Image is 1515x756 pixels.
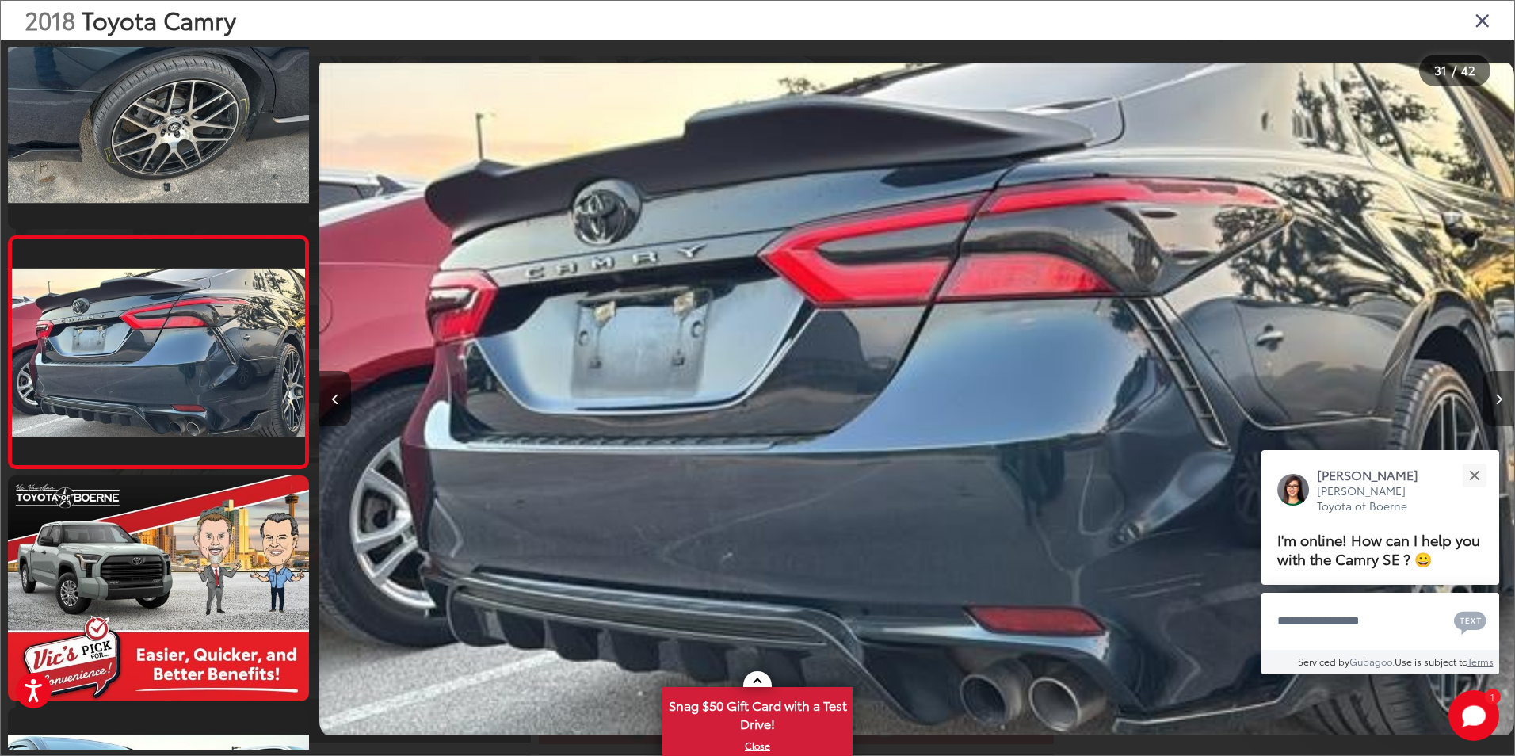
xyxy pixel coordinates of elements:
span: Toyota Camry [82,2,236,36]
span: 2018 [25,2,75,36]
span: Use is subject to [1395,655,1467,668]
div: 2018 Toyota Camry SE 30 [319,59,1514,739]
img: 2018 Toyota Camry SE [9,268,307,436]
button: Close [1457,458,1491,492]
textarea: Type your message [1261,593,1499,650]
svg: Start Chat [1448,690,1499,741]
div: Close[PERSON_NAME][PERSON_NAME] Toyota of BoerneI'm online! How can I help you with the Camry SE ... [1261,450,1499,674]
span: Serviced by [1298,655,1349,668]
a: Terms [1467,655,1494,668]
button: Chat with SMS [1449,603,1491,639]
i: Close gallery [1475,10,1490,30]
img: 2018 Toyota Camry SE [5,29,312,202]
span: 1 [1490,693,1494,700]
span: 31 [1434,61,1447,78]
img: 2018 Toyota Camry SE [5,473,312,704]
span: Snag $50 Gift Card with a Test Drive! [664,689,851,737]
span: I'm online! How can I help you with the Camry SE ? 😀 [1277,529,1480,569]
svg: Text [1454,609,1486,635]
span: 42 [1461,61,1475,78]
span: / [1450,65,1458,76]
button: Previous image [319,371,351,426]
a: Gubagoo. [1349,655,1395,668]
p: [PERSON_NAME] [1317,466,1434,483]
img: 2018 Toyota Camry SE [319,59,1514,739]
button: Toggle Chat Window [1448,690,1499,741]
button: Next image [1483,371,1514,426]
p: [PERSON_NAME] Toyota of Boerne [1317,483,1434,514]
